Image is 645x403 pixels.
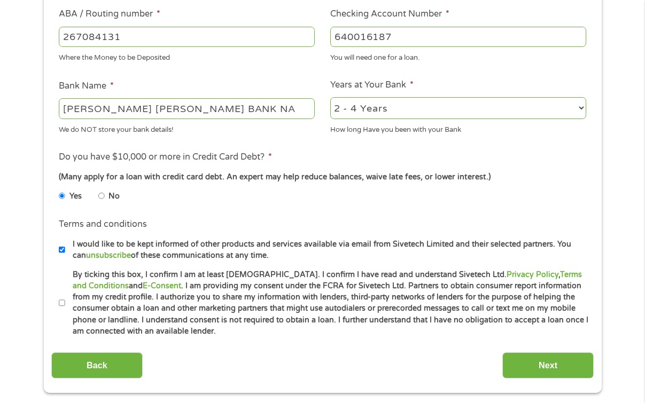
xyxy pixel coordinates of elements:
[330,27,586,47] input: 345634636
[51,352,143,378] input: Back
[65,269,589,337] label: By ticking this box, I confirm I am at least [DEMOGRAPHIC_DATA]. I confirm I have read and unders...
[59,49,315,64] div: Where the Money to be Deposited
[330,121,586,135] div: How long Have you been with your Bank
[73,270,582,290] a: Terms and Conditions
[69,191,82,202] label: Yes
[59,9,160,20] label: ABA / Routing number
[86,251,131,260] a: unsubscribe
[330,80,414,91] label: Years at Your Bank
[507,270,558,279] a: Privacy Policy
[65,239,589,262] label: I would like to be kept informed of other products and services available via email from Sivetech...
[108,191,120,202] label: No
[59,27,315,47] input: 263177916
[59,171,586,183] div: (Many apply for a loan with credit card debt. An expert may help reduce balances, waive late fees...
[502,352,594,378] input: Next
[143,281,181,290] a: E-Consent
[330,49,586,64] div: You will need one for a loan.
[59,152,272,163] label: Do you have $10,000 or more in Credit Card Debt?
[59,121,315,135] div: We do NOT store your bank details!
[59,81,114,92] label: Bank Name
[59,219,147,230] label: Terms and conditions
[330,9,449,20] label: Checking Account Number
